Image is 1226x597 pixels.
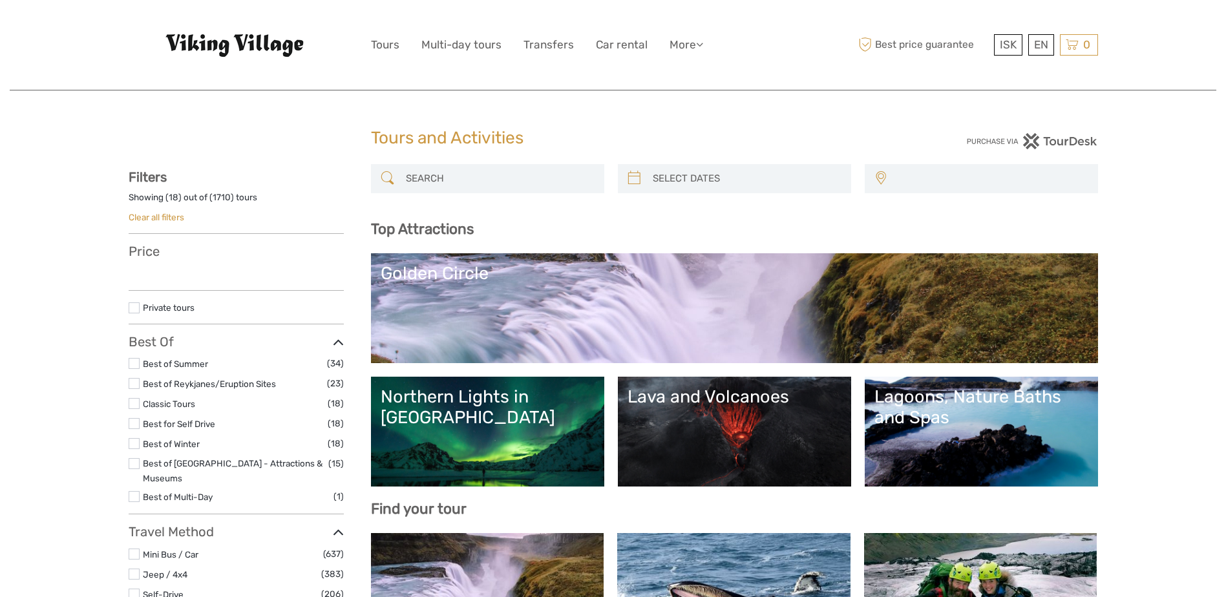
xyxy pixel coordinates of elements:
[874,386,1088,477] a: Lagoons, Nature Baths and Spas
[381,386,595,477] a: Northern Lights in [GEOGRAPHIC_DATA]
[328,396,344,411] span: (18)
[523,36,574,54] a: Transfers
[143,458,322,483] a: Best of [GEOGRAPHIC_DATA] - Attractions & Museums
[321,567,344,581] span: (383)
[371,500,467,518] b: Find your tour
[165,33,307,58] img: Viking Village - Hótel Víking
[874,386,1088,428] div: Lagoons, Nature Baths and Spas
[129,191,344,211] div: Showing ( ) out of ( ) tours
[169,191,178,204] label: 18
[856,34,991,56] span: Best price guarantee
[1028,34,1054,56] div: EN
[328,416,344,431] span: (18)
[381,386,595,428] div: Northern Lights in [GEOGRAPHIC_DATA]
[143,492,213,502] a: Best of Multi-Day
[129,524,344,539] h3: Travel Method
[129,244,344,259] h3: Price
[143,439,200,449] a: Best of Winter
[328,436,344,451] span: (18)
[670,36,703,54] a: More
[129,169,167,185] strong: Filters
[371,128,856,149] h1: Tours and Activities
[143,549,198,560] a: Mini Bus / Car
[1000,38,1017,51] span: ISK
[966,133,1097,149] img: PurchaseViaTourDesk.png
[381,263,1088,353] a: Golden Circle
[421,36,502,54] a: Multi-day tours
[143,359,208,369] a: Best of Summer
[401,167,598,190] input: SEARCH
[596,36,648,54] a: Car rental
[371,36,399,54] a: Tours
[143,399,195,409] a: Classic Tours
[143,379,276,389] a: Best of Reykjanes/Eruption Sites
[323,547,344,561] span: (637)
[371,220,474,238] b: Top Attractions
[213,191,231,204] label: 1710
[327,356,344,371] span: (34)
[143,569,187,580] a: Jeep / 4x4
[143,419,215,429] a: Best for Self Drive
[328,456,344,471] span: (15)
[129,212,184,222] a: Clear all filters
[648,167,845,190] input: SELECT DATES
[381,263,1088,284] div: Golden Circle
[628,386,841,407] div: Lava and Volcanoes
[333,489,344,504] span: (1)
[628,386,841,477] a: Lava and Volcanoes
[327,376,344,391] span: (23)
[129,334,344,350] h3: Best Of
[1081,38,1092,51] span: 0
[143,302,195,313] a: Private tours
